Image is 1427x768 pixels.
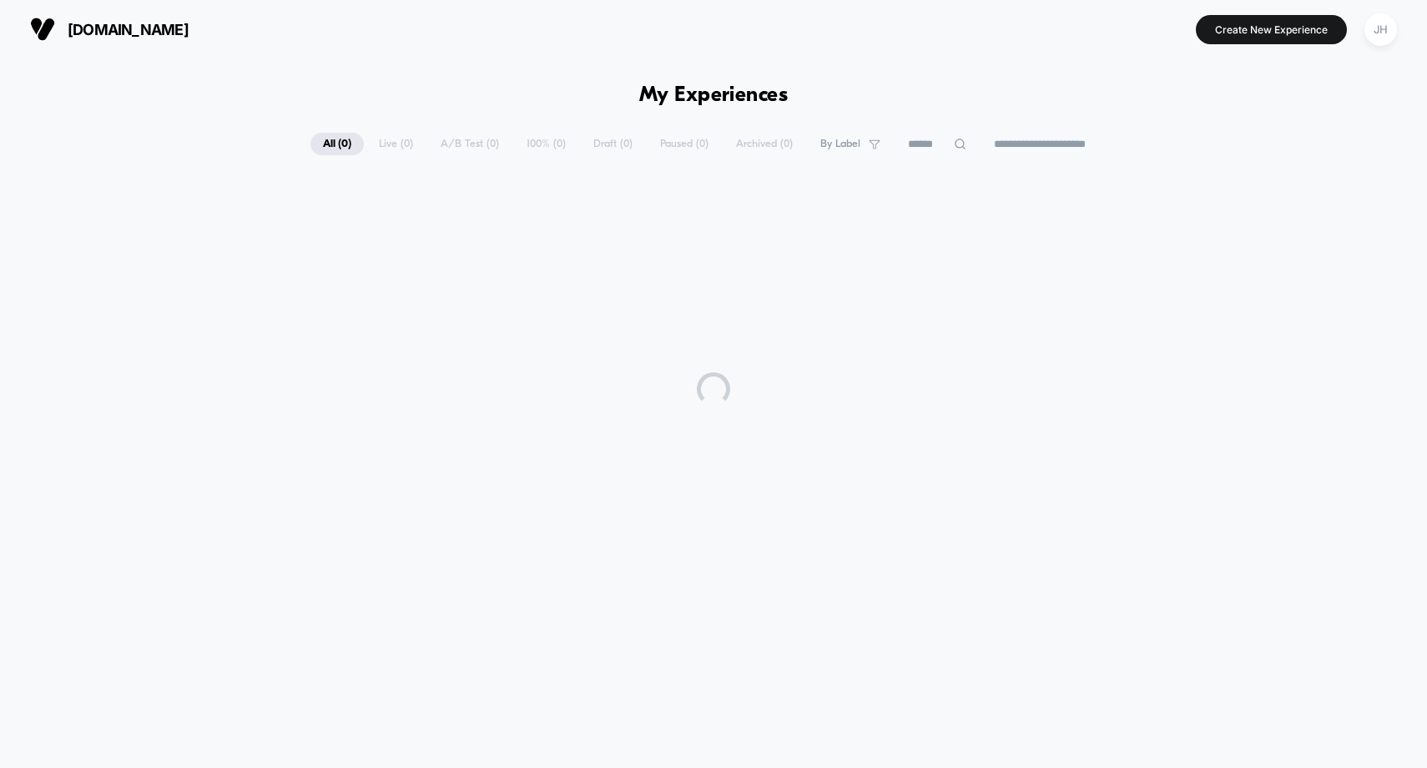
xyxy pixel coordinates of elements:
button: [DOMAIN_NAME] [25,16,194,43]
span: [DOMAIN_NAME] [68,21,189,38]
img: Visually logo [30,17,55,42]
span: By Label [820,138,860,150]
h1: My Experiences [639,83,789,108]
button: JH [1359,13,1402,47]
button: Create New Experience [1196,15,1347,44]
span: All ( 0 ) [310,133,364,155]
div: JH [1364,13,1397,46]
